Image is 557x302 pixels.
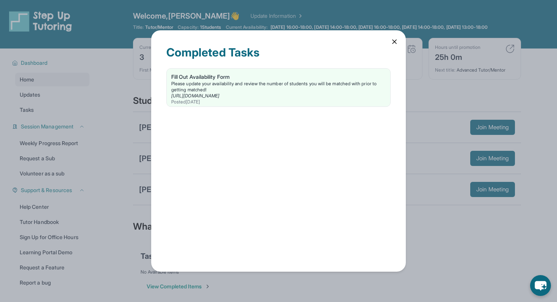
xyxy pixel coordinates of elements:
[171,93,219,99] a: [URL][DOMAIN_NAME]
[171,99,386,105] div: Posted [DATE]
[530,275,551,296] button: chat-button
[166,45,391,68] div: Completed Tasks
[167,69,390,106] a: Fill Out Availability FormPlease update your availability and review the number of students you w...
[171,81,386,93] div: Please update your availability and review the number of students you will be matched with prior ...
[171,73,386,81] div: Fill Out Availability Form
